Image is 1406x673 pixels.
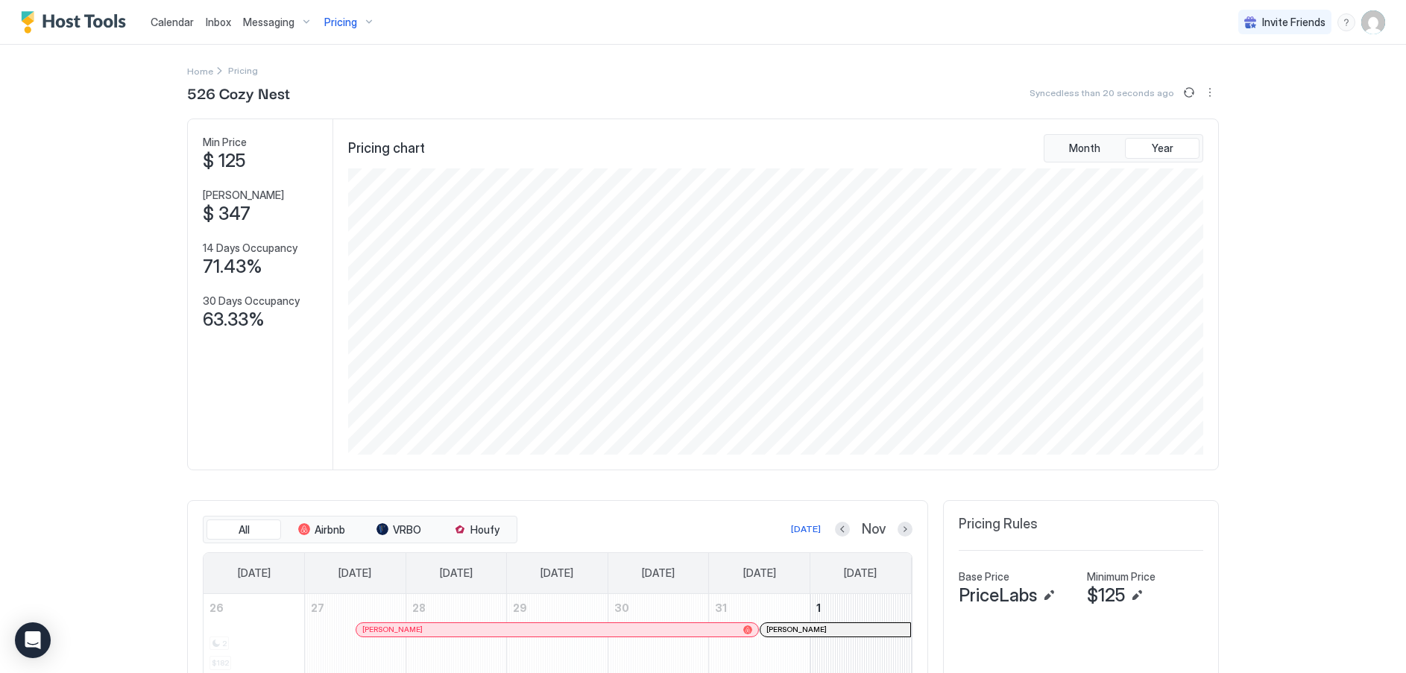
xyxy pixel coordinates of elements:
[15,622,51,658] div: Open Intercom Messenger
[362,625,752,634] div: [PERSON_NAME]
[393,523,421,537] span: VRBO
[406,594,507,622] a: October 28, 2025
[206,16,231,28] span: Inbox
[412,601,426,614] span: 28
[715,601,727,614] span: 31
[151,14,194,30] a: Calendar
[203,203,250,225] span: $ 347
[829,553,892,593] a: Saturday
[766,625,827,634] span: [PERSON_NAME]
[203,189,284,202] span: [PERSON_NAME]
[305,594,406,622] a: October 27, 2025
[425,553,488,593] a: Tuesday
[203,136,247,149] span: Min Price
[1337,13,1355,31] div: menu
[709,594,810,622] a: October 31, 2025
[1047,138,1122,159] button: Month
[540,566,573,580] span: [DATE]
[203,309,265,331] span: 63.33%
[1030,87,1174,98] span: Synced less than 20 seconds ago
[151,16,194,28] span: Calendar
[526,553,588,593] a: Wednesday
[187,66,213,77] span: Home
[324,16,357,29] span: Pricing
[862,521,886,538] span: Nov
[959,516,1038,533] span: Pricing Rules
[203,294,300,308] span: 30 Days Occupancy
[204,594,304,622] a: October 26, 2025
[315,523,345,537] span: Airbnb
[348,140,425,157] span: Pricing chart
[627,553,690,593] a: Thursday
[209,601,224,614] span: 26
[206,14,231,30] a: Inbox
[362,519,436,540] button: VRBO
[243,16,294,29] span: Messaging
[239,523,250,537] span: All
[207,519,281,540] button: All
[1087,570,1156,584] span: Minimum Price
[1087,584,1125,607] span: $125
[1180,83,1198,101] button: Sync prices
[1201,83,1219,101] button: More options
[608,594,709,622] a: October 30, 2025
[1040,587,1058,604] button: Edit
[21,11,133,34] a: Host Tools Logo
[203,256,262,278] span: 71.43%
[766,625,904,634] div: [PERSON_NAME]
[810,594,911,622] a: November 1, 2025
[311,601,324,614] span: 27
[223,553,286,593] a: Sunday
[791,522,821,536] div: [DATE]
[835,522,850,537] button: Previous month
[338,566,371,580] span: [DATE]
[513,601,527,614] span: 29
[238,566,271,580] span: [DATE]
[1125,138,1199,159] button: Year
[203,516,517,544] div: tab-group
[1044,134,1203,162] div: tab-group
[470,523,499,537] span: Houfy
[203,241,297,255] span: 14 Days Occupancy
[844,566,877,580] span: [DATE]
[324,553,386,593] a: Monday
[187,81,290,104] span: 526 Cozy Nest
[789,520,823,538] button: [DATE]
[642,566,675,580] span: [DATE]
[1201,83,1219,101] div: menu
[728,553,791,593] a: Friday
[228,65,258,76] span: Breadcrumb
[1262,16,1325,29] span: Invite Friends
[898,522,912,537] button: Next month
[187,63,213,78] div: Breadcrumb
[959,570,1009,584] span: Base Price
[614,601,629,614] span: 30
[439,519,514,540] button: Houfy
[1152,142,1173,155] span: Year
[816,601,821,614] span: 1
[1128,587,1146,604] button: Edit
[284,519,359,540] button: Airbnb
[507,594,608,622] a: October 29, 2025
[362,625,423,634] span: [PERSON_NAME]
[959,584,1037,607] span: PriceLabs
[187,63,213,78] a: Home
[203,150,245,172] span: $ 125
[743,566,776,580] span: [DATE]
[1069,142,1100,155] span: Month
[1361,10,1385,34] div: User profile
[440,566,473,580] span: [DATE]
